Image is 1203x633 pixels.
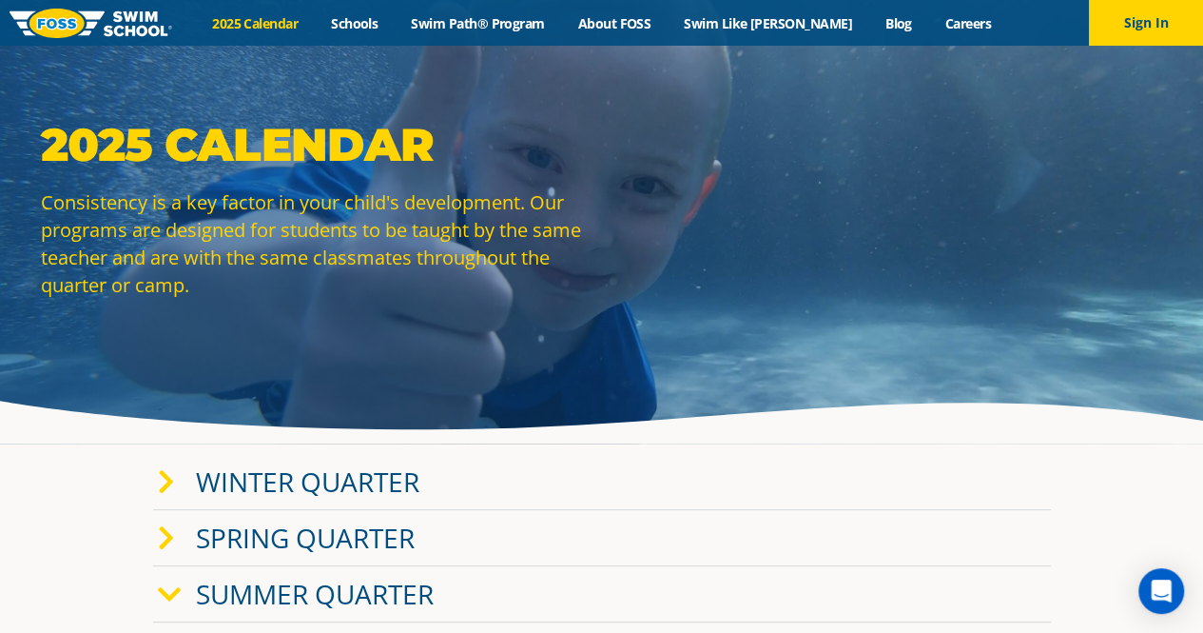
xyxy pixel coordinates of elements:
p: Consistency is a key factor in your child's development. Our programs are designed for students t... [41,188,592,299]
strong: 2025 Calendar [41,117,434,172]
a: About FOSS [561,14,668,32]
a: Blog [868,14,928,32]
a: Schools [315,14,395,32]
div: Open Intercom Messenger [1138,568,1184,614]
a: Swim Path® Program [395,14,561,32]
a: 2025 Calendar [196,14,315,32]
a: Winter Quarter [196,464,419,500]
a: Careers [928,14,1007,32]
a: Swim Like [PERSON_NAME] [668,14,869,32]
img: FOSS Swim School Logo [10,9,172,38]
a: Spring Quarter [196,520,415,556]
a: Summer Quarter [196,576,434,612]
